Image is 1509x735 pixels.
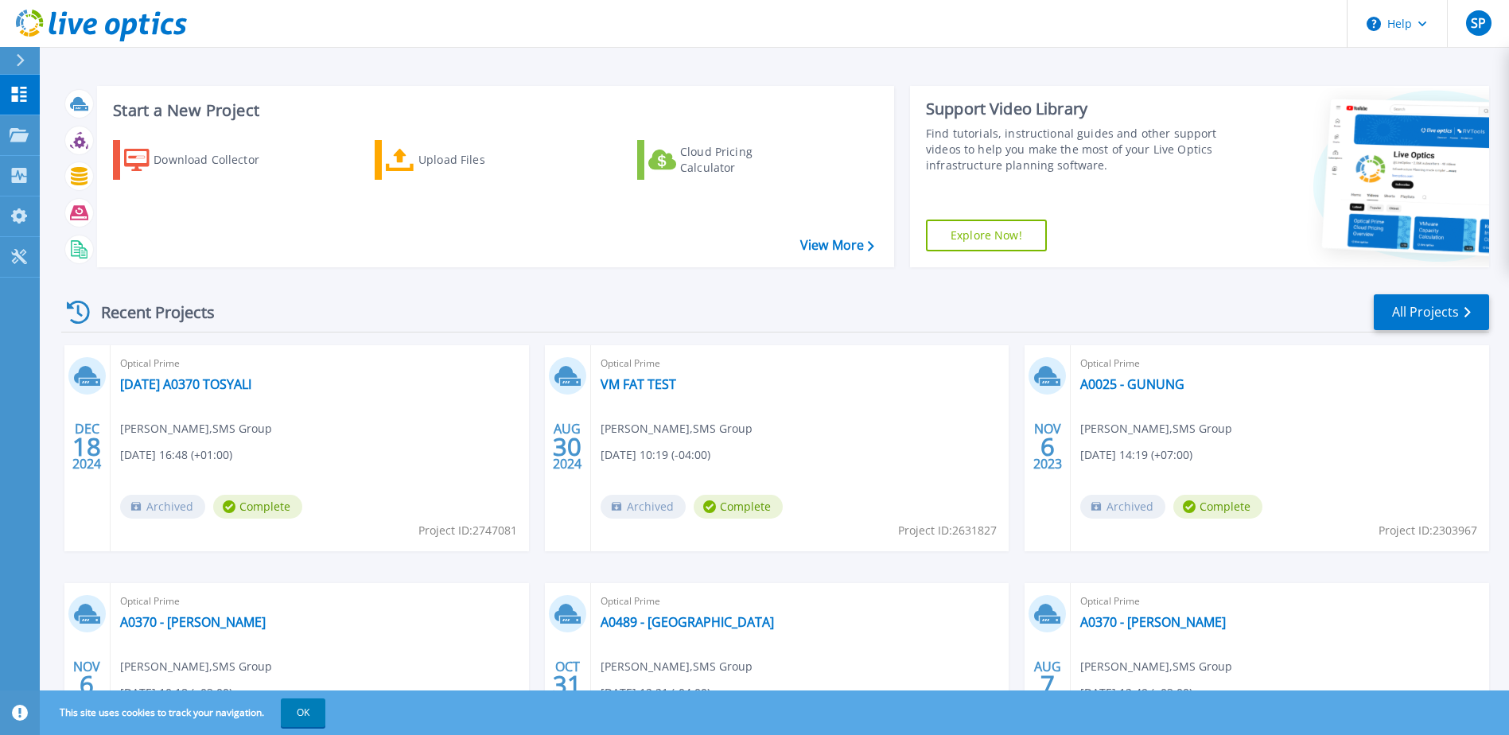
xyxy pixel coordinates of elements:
[120,420,272,437] span: [PERSON_NAME] , SMS Group
[1080,420,1232,437] span: [PERSON_NAME] , SMS Group
[601,355,1000,372] span: Optical Prime
[1173,495,1262,519] span: Complete
[601,420,753,437] span: [PERSON_NAME] , SMS Group
[1040,678,1055,691] span: 7
[1080,495,1165,519] span: Archived
[72,418,102,476] div: DEC 2024
[72,440,101,453] span: 18
[637,140,815,180] a: Cloud Pricing Calculator
[1471,17,1486,29] span: SP
[552,418,582,476] div: AUG 2024
[680,144,807,176] div: Cloud Pricing Calculator
[552,655,582,714] div: OCT 2023
[800,238,874,253] a: View More
[113,102,873,119] h3: Start a New Project
[1379,522,1477,539] span: Project ID: 2303967
[281,698,325,727] button: OK
[601,593,1000,610] span: Optical Prime
[120,658,272,675] span: [PERSON_NAME] , SMS Group
[926,220,1047,251] a: Explore Now!
[120,593,519,610] span: Optical Prime
[213,495,302,519] span: Complete
[694,495,783,519] span: Complete
[120,495,205,519] span: Archived
[601,684,710,702] span: [DATE] 12:21 (-04:00)
[601,658,753,675] span: [PERSON_NAME] , SMS Group
[553,678,581,691] span: 31
[926,99,1221,119] div: Support Video Library
[418,522,517,539] span: Project ID: 2747081
[418,144,546,176] div: Upload Files
[1033,418,1063,476] div: NOV 2023
[120,684,232,702] span: [DATE] 10:18 (+03:00)
[601,495,686,519] span: Archived
[601,614,774,630] a: A0489 - [GEOGRAPHIC_DATA]
[120,614,266,630] a: A0370 - [PERSON_NAME]
[1080,446,1192,464] span: [DATE] 14:19 (+07:00)
[44,698,325,727] span: This site uses cookies to track your navigation.
[1080,658,1232,675] span: [PERSON_NAME] , SMS Group
[1080,376,1184,392] a: A0025 - GUNUNG
[113,140,290,180] a: Download Collector
[1080,593,1480,610] span: Optical Prime
[1033,655,1063,714] div: AUG 2023
[898,522,997,539] span: Project ID: 2631827
[1374,294,1489,330] a: All Projects
[154,144,281,176] div: Download Collector
[72,655,102,714] div: NOV 2023
[601,446,710,464] span: [DATE] 10:19 (-04:00)
[80,678,94,691] span: 6
[120,376,251,392] a: [DATE] A0370 TOSYALI
[553,440,581,453] span: 30
[601,376,676,392] a: VM FAT TEST
[120,446,232,464] span: [DATE] 16:48 (+01:00)
[375,140,552,180] a: Upload Files
[1040,440,1055,453] span: 6
[1080,614,1226,630] a: A0370 - [PERSON_NAME]
[61,293,236,332] div: Recent Projects
[120,355,519,372] span: Optical Prime
[1080,355,1480,372] span: Optical Prime
[926,126,1221,173] div: Find tutorials, instructional guides and other support videos to help you make the most of your L...
[1080,684,1192,702] span: [DATE] 12:49 (+03:00)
